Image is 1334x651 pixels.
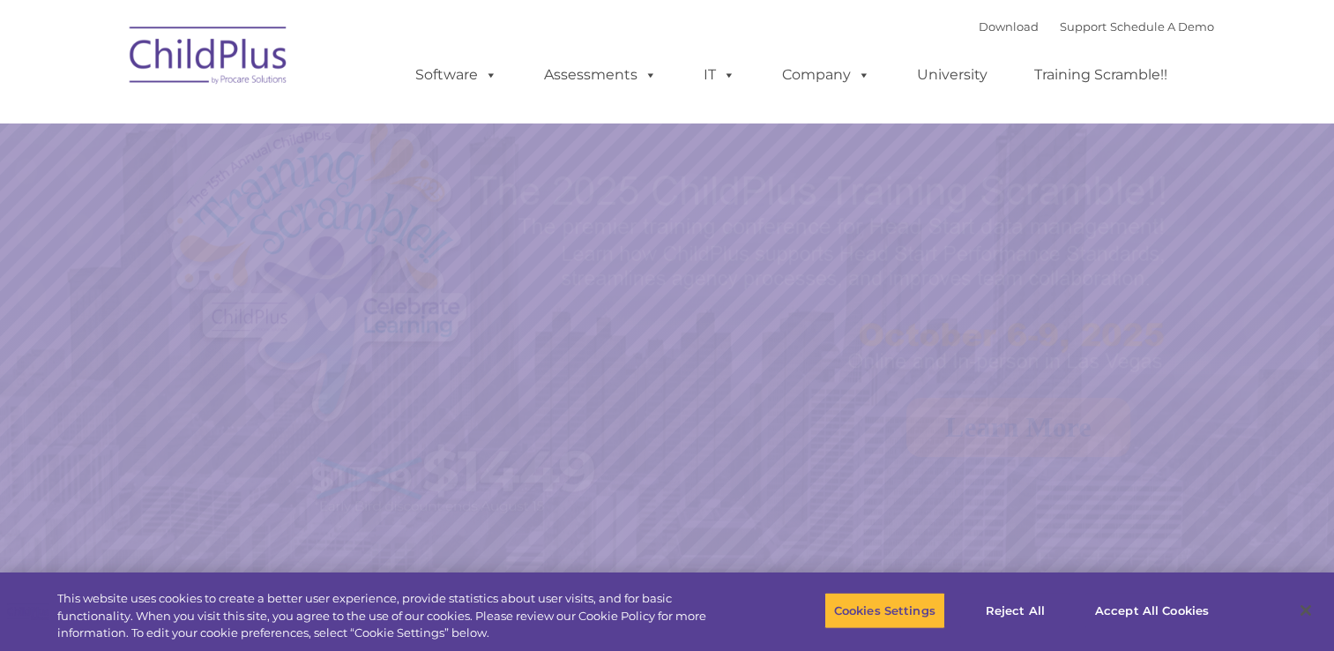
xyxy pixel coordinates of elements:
[57,590,734,642] div: This website uses cookies to create a better user experience, provide statistics about user visit...
[979,19,1214,34] font: |
[121,14,297,102] img: ChildPlus by Procare Solutions
[979,19,1039,34] a: Download
[824,592,945,629] button: Cookies Settings
[526,57,674,93] a: Assessments
[1017,57,1185,93] a: Training Scramble!!
[1085,592,1218,629] button: Accept All Cookies
[960,592,1070,629] button: Reject All
[686,57,753,93] a: IT
[1060,19,1107,34] a: Support
[764,57,888,93] a: Company
[1110,19,1214,34] a: Schedule A Demo
[906,398,1130,457] a: Learn More
[899,57,1005,93] a: University
[398,57,515,93] a: Software
[1286,591,1325,630] button: Close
